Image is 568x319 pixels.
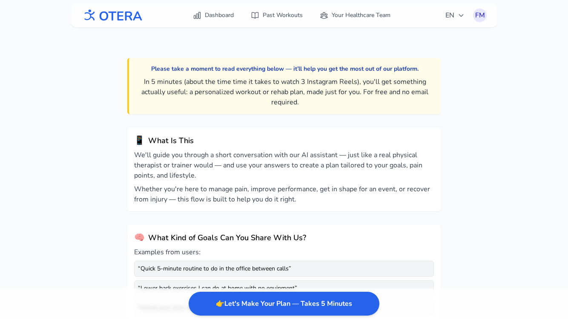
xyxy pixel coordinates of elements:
[473,9,487,22] button: FM
[148,135,194,147] h2: What Is This
[440,7,470,24] button: EN
[315,8,396,23] a: Your Healthcare Team
[136,65,434,73] p: Please take a moment to read everything below — it’ll help you get the most out of our platform.
[148,232,306,244] h2: What Kind of Goals Can You Share With Us?
[134,280,434,296] div: “ Lower back exercises I can do at home with no equipment ”
[136,77,434,107] p: In 5 minutes (about the time time it takes to watch 3 Instagram Reels), you'll get something actu...
[134,150,434,181] p: We'll guide you through a short conversation with our AI assistant — just like a real physical th...
[134,184,434,204] p: Whether you're here to manage pain, improve performance, get in shape for an event, or recover fr...
[134,232,145,244] span: 🧠
[188,8,239,23] a: Dashboard
[81,6,143,25] img: OTERA logo
[134,247,434,257] p: Examples from users:
[134,261,434,277] div: “ Quick 5-minute routine to do in the office between calls ”
[445,10,465,20] span: EN
[189,292,379,316] button: Start creating your personalized workout or rehab plan
[246,8,308,23] a: Past Workouts
[134,135,145,147] span: 📱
